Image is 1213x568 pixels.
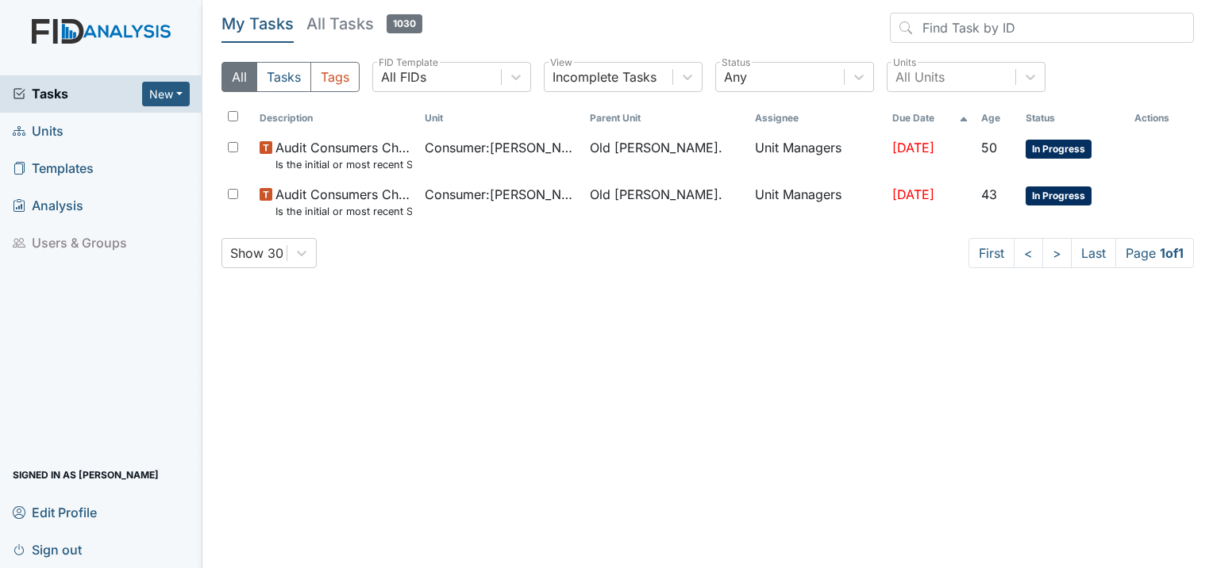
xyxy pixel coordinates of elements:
a: First [968,238,1015,268]
div: All Units [895,67,945,86]
th: Actions [1128,105,1194,132]
span: Edit Profile [13,500,97,524]
div: Any [724,67,747,86]
span: 1030 [387,14,422,33]
span: Audit Consumers Charts Is the initial or most recent Social Evaluation in the chart? [275,138,412,172]
div: All FIDs [381,67,426,86]
h5: All Tasks [306,13,422,35]
span: 43 [981,186,997,202]
small: Is the initial or most recent Social Evaluation in the chart? [275,204,412,219]
span: Old [PERSON_NAME]. [590,138,722,157]
span: Audit Consumers Charts Is the initial or most recent Social Evaluation in the chart? [275,185,412,219]
span: [DATE] [892,186,934,202]
button: All [221,62,257,92]
nav: task-pagination [968,238,1194,268]
th: Toggle SortBy [253,105,418,132]
span: [DATE] [892,140,934,155]
button: Tags [310,62,360,92]
div: Show 30 [230,244,283,263]
span: Units [13,119,64,144]
th: Toggle SortBy [418,105,583,132]
span: Sign out [13,537,82,562]
span: In Progress [1026,186,1092,205]
th: Toggle SortBy [886,105,975,132]
td: Unit Managers [749,178,886,225]
span: In Progress [1026,140,1092,159]
a: Last [1071,238,1116,268]
small: Is the initial or most recent Social Evaluation in the chart? [275,157,412,172]
input: Find Task by ID [890,13,1194,43]
span: Consumer : [PERSON_NAME], [GEOGRAPHIC_DATA] [425,185,577,204]
button: Tasks [256,62,311,92]
span: Old [PERSON_NAME]. [590,185,722,204]
span: Page [1115,238,1194,268]
span: Signed in as [PERSON_NAME] [13,462,159,487]
th: Toggle SortBy [583,105,749,132]
td: Unit Managers [749,132,886,178]
strong: 1 of 1 [1160,245,1184,261]
h5: My Tasks [221,13,294,35]
th: Toggle SortBy [1019,105,1128,132]
input: Toggle All Rows Selected [228,111,238,121]
th: Assignee [749,105,886,132]
span: Templates [13,156,94,181]
div: Incomplete Tasks [553,67,657,86]
a: > [1042,238,1072,268]
span: Consumer : [PERSON_NAME] [425,138,577,157]
span: Analysis [13,194,83,218]
a: Tasks [13,84,142,103]
button: New [142,82,190,106]
th: Toggle SortBy [975,105,1019,132]
a: < [1014,238,1043,268]
span: 50 [981,140,997,155]
div: Type filter [221,62,360,92]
